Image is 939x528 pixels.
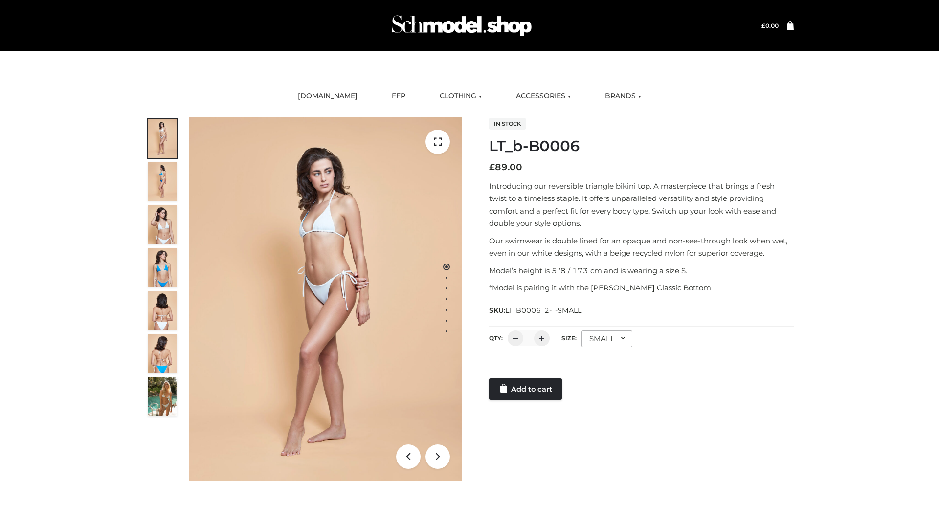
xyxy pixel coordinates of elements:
[761,22,765,29] span: £
[598,86,648,107] a: BRANDS
[489,137,794,155] h1: LT_b-B0006
[489,162,495,173] span: £
[581,330,632,347] div: SMALL
[489,282,794,294] p: *Model is pairing it with the [PERSON_NAME] Classic Bottom
[432,86,489,107] a: CLOTHING
[561,334,577,342] label: Size:
[761,22,779,29] bdi: 0.00
[489,235,794,260] p: Our swimwear is double lined for an opaque and non-see-through look when wet, even in our white d...
[489,378,562,400] a: Add to cart
[509,86,578,107] a: ACCESSORIES
[148,205,177,244] img: ArielClassicBikiniTop_CloudNine_AzureSky_OW114ECO_3-scaled.jpg
[388,6,535,45] img: Schmodel Admin 964
[489,118,526,130] span: In stock
[189,117,462,481] img: ArielClassicBikiniTop_CloudNine_AzureSky_OW114ECO_1
[489,334,503,342] label: QTY:
[148,291,177,330] img: ArielClassicBikiniTop_CloudNine_AzureSky_OW114ECO_7-scaled.jpg
[505,306,581,315] span: LT_B0006_2-_-SMALL
[148,248,177,287] img: ArielClassicBikiniTop_CloudNine_AzureSky_OW114ECO_4-scaled.jpg
[148,162,177,201] img: ArielClassicBikiniTop_CloudNine_AzureSky_OW114ECO_2-scaled.jpg
[148,377,177,416] img: Arieltop_CloudNine_AzureSky2.jpg
[489,305,582,316] span: SKU:
[489,162,522,173] bdi: 89.00
[761,22,779,29] a: £0.00
[148,334,177,373] img: ArielClassicBikiniTop_CloudNine_AzureSky_OW114ECO_8-scaled.jpg
[489,180,794,230] p: Introducing our reversible triangle bikini top. A masterpiece that brings a fresh twist to a time...
[148,119,177,158] img: ArielClassicBikiniTop_CloudNine_AzureSky_OW114ECO_1-scaled.jpg
[384,86,413,107] a: FFP
[291,86,365,107] a: [DOMAIN_NAME]
[489,264,794,277] p: Model’s height is 5 ‘8 / 173 cm and is wearing a size S.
